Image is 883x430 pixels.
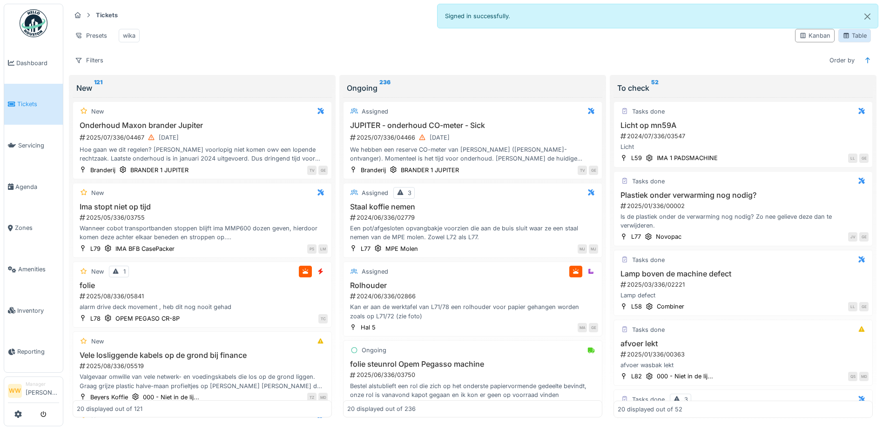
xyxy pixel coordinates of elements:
[618,339,869,348] h3: afvoer lekt
[578,244,587,254] div: MJ
[361,244,371,253] div: L77
[4,42,63,84] a: Dashboard
[347,82,599,94] div: Ongoing
[79,362,328,370] div: 2025/08/336/05519
[318,314,328,323] div: TC
[349,370,598,379] div: 2025/06/336/03750
[589,244,598,254] div: MJ
[632,395,665,404] div: Tasks done
[656,232,681,241] div: Novopac
[71,54,108,67] div: Filters
[618,269,869,278] h3: Lamp boven de machine defect
[8,384,22,398] li: WW
[632,177,665,186] div: Tasks done
[4,84,63,125] a: Tickets
[361,323,376,332] div: Hal 5
[857,4,878,29] button: Close
[379,82,391,94] sup: 236
[848,372,857,381] div: QS
[859,302,869,311] div: GE
[347,404,416,413] div: 20 displayed out of 236
[77,224,328,242] div: Wanneer cobot transportbanden stoppen blijft ima MMP600 dozen geven, hierdoor komen deze achter e...
[347,121,598,130] h3: JUPITER - onderhoud CO-meter - Sick
[620,132,869,141] div: 2024/07/336/03547
[4,208,63,249] a: Zones
[589,323,598,332] div: GE
[307,166,317,175] div: TV
[578,323,587,332] div: MA
[318,393,328,402] div: MD
[347,360,598,369] h3: folie steunrol Opem Pegasso machine
[94,82,102,94] sup: 121
[307,393,317,402] div: TZ
[349,213,598,222] div: 2024/06/336/02779
[76,82,328,94] div: New
[26,381,59,401] li: [PERSON_NAME]
[362,267,388,276] div: Assigned
[684,395,688,404] div: 3
[347,281,598,290] h3: Rolhouder
[77,202,328,211] h3: Ima stopt niet op tijd
[143,393,199,402] div: 000 - Niet in de lij...
[18,141,59,150] span: Servicing
[620,202,869,210] div: 2025/01/336/00002
[631,232,641,241] div: L77
[90,393,128,402] div: Beyers Koffie
[859,154,869,163] div: GE
[825,54,859,67] div: Order by
[408,188,411,197] div: 3
[79,132,328,143] div: 2025/07/336/04467
[91,267,104,276] div: New
[657,302,684,311] div: Combiner
[618,361,869,370] div: afvoer wasbak lekt
[347,202,598,211] h3: Staal koffie nemen
[618,212,869,230] div: Is de plastiek onder de verwarming nog nodig? Zo nee gelieve deze dan te verwijderen.
[848,232,857,242] div: JV
[4,125,63,166] a: Servicing
[92,11,121,20] strong: Tickets
[4,290,63,331] a: Inventory
[20,9,47,37] img: Badge_color-CXgf-gQk.svg
[632,325,665,334] div: Tasks done
[4,331,63,373] a: Reporting
[15,182,59,191] span: Agenda
[430,133,450,142] div: [DATE]
[90,314,101,323] div: L78
[362,346,386,355] div: Ongoing
[385,244,418,253] div: MPE Molen
[589,166,598,175] div: GE
[91,107,104,116] div: New
[18,265,59,274] span: Amenities
[632,255,665,264] div: Tasks done
[17,306,59,315] span: Inventory
[77,281,328,290] h3: folie
[307,244,317,254] div: PS
[618,191,869,200] h3: Plastiek onder verwarming nog nodig?
[79,292,328,301] div: 2025/08/336/05841
[843,31,867,40] div: Table
[437,4,879,28] div: Signed in successfully.
[859,372,869,381] div: MD
[618,121,869,130] h3: Licht op mn59A
[347,382,598,399] div: Bestel alstublieft een rol die zich op het onderste papiervormende gedeelte bevindt, onze rol is ...
[618,142,869,151] div: Licht
[799,31,830,40] div: Kanban
[123,31,135,40] div: wika
[848,154,857,163] div: LL
[349,132,598,143] div: 2025/07/336/04466
[347,302,598,320] div: Kan er aan de werktafel van L71/78 een rolhouder voor papier gehangen worden zoals op L71/72 (zie...
[361,166,386,175] div: Branderij
[77,372,328,390] div: Valgevaar omwille van vele netwerk- en voedingskabels die los op de grond liggen. Graag grijze pl...
[362,188,388,197] div: Assigned
[651,82,659,94] sup: 52
[90,166,115,175] div: Branderij
[859,232,869,242] div: GE
[77,404,142,413] div: 20 displayed out of 121
[618,404,682,413] div: 20 displayed out of 52
[657,154,718,162] div: IMA 1 PADSMACHINE
[631,372,642,381] div: L82
[632,107,665,116] div: Tasks done
[578,166,587,175] div: TV
[115,314,180,323] div: OPEM PEGASO CR-8P
[77,302,328,311] div: alarm drive deck movement , heb dit nog nooit gehad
